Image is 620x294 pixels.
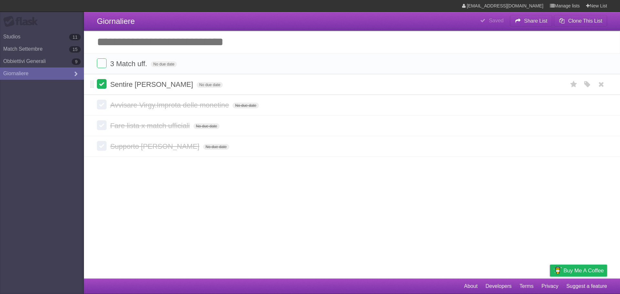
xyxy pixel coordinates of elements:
[3,16,42,27] div: Flask
[72,58,81,65] b: 9
[110,60,149,68] span: 3 Match uff.
[542,280,558,292] a: Privacy
[151,61,177,67] span: No due date
[563,265,604,276] span: Buy me a coffee
[524,18,547,24] b: Share List
[110,122,191,130] span: Fare lista x match ufficiali
[97,17,135,25] span: Giornaliere
[568,18,602,24] b: Clone This List
[485,280,512,292] a: Developers
[97,58,107,68] label: Done
[203,144,229,150] span: No due date
[110,142,201,150] span: Supporto [PERSON_NAME]
[553,265,562,276] img: Buy me a coffee
[554,15,607,27] button: Clone This List
[69,46,81,53] b: 15
[97,79,107,89] label: Done
[568,79,580,90] label: Star task
[110,101,231,109] span: Avvisare Virgy.Improta delle monetine
[193,123,220,129] span: No due date
[97,120,107,130] label: Done
[97,100,107,109] label: Done
[510,15,553,27] button: Share List
[464,280,478,292] a: About
[97,141,107,151] label: Done
[520,280,534,292] a: Terms
[110,80,195,88] span: Sentire [PERSON_NAME]
[566,280,607,292] a: Suggest a feature
[197,82,223,88] span: No due date
[69,34,81,40] b: 11
[550,265,607,277] a: Buy me a coffee
[232,103,259,108] span: No due date
[489,18,503,23] b: Saved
